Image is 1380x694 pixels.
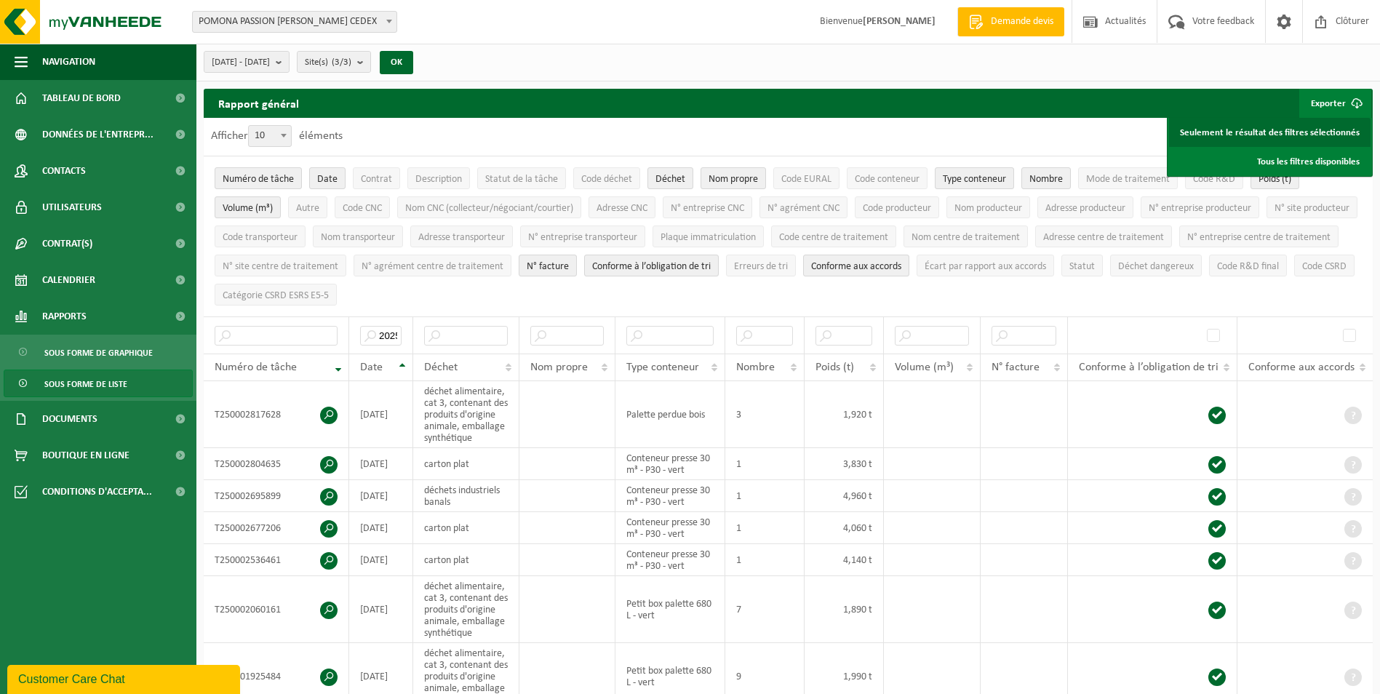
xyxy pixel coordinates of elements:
span: Nom propre [709,174,758,185]
span: Autre [296,203,319,214]
button: Code déchetCode déchet: Activate to sort [573,167,640,189]
span: Rapports [42,298,87,335]
td: carton plat [413,448,519,480]
button: Code producteurCode producteur: Activate to sort [855,196,939,218]
span: Données de l'entrepr... [42,116,153,153]
button: N° agrément centre de traitementN° agrément centre de traitement: Activate to sort [354,255,511,276]
span: Contrat [361,174,392,185]
span: N° agrément CNC [767,203,839,214]
span: Code CNC [343,203,382,214]
td: déchet alimentaire, cat 3, contenant des produits d'origine animale, emballage synthétique [413,381,519,448]
span: Adresse producteur [1045,203,1125,214]
span: Nom CNC (collecteur/négociant/courtier) [405,203,573,214]
span: Contacts [42,153,86,189]
td: 1,920 t [805,381,884,448]
button: Conforme aux accords : Activate to sort [803,255,909,276]
a: Sous forme de liste [4,370,193,397]
td: Conteneur presse 30 m³ - P30 - vert [615,448,725,480]
span: Adresse transporteur [418,232,505,243]
span: Conforme à l’obligation de tri [1079,362,1219,373]
td: T250002536461 [204,544,349,576]
button: N° entreprise transporteurN° entreprise transporteur: Activate to sort [520,226,645,247]
span: Statut de la tâche [485,174,558,185]
button: Catégorie CSRD ESRS E5-5Catégorie CSRD ESRS E5-5: Activate to sort [215,284,337,306]
button: Écart par rapport aux accordsÉcart par rapport aux accords: Activate to sort [917,255,1054,276]
button: Déchet dangereux : Activate to sort [1110,255,1202,276]
button: Code R&D finalCode R&amp;D final: Activate to sort [1209,255,1287,276]
button: Adresse centre de traitementAdresse centre de traitement: Activate to sort [1035,226,1172,247]
span: Calendrier [42,262,95,298]
button: Erreurs de triErreurs de tri: Activate to sort [726,255,796,276]
span: Plaque immatriculation [661,232,756,243]
button: DescriptionDescription: Activate to sort [407,167,470,189]
td: carton plat [413,512,519,544]
button: Statut de la tâcheStatut de la tâche: Activate to sort [477,167,566,189]
span: N° entreprise producteur [1149,203,1251,214]
span: N° facture [992,362,1040,373]
button: Adresse transporteurAdresse transporteur: Activate to sort [410,226,513,247]
span: Code producteur [863,203,931,214]
strong: [PERSON_NAME] [863,16,936,27]
td: [DATE] [349,448,413,480]
button: Adresse producteurAdresse producteur: Activate to sort [1037,196,1133,218]
span: N° entreprise transporteur [528,232,637,243]
span: Utilisateurs [42,189,102,226]
span: Catégorie CSRD ESRS E5-5 [223,290,329,301]
td: [DATE] [349,381,413,448]
button: N° factureN° facture: Activate to sort [519,255,577,276]
td: carton plat [413,544,519,576]
td: 7 [725,576,805,643]
button: StatutStatut: Activate to sort [1061,255,1103,276]
td: 4,060 t [805,512,884,544]
span: Sous forme de graphique [44,339,153,367]
span: Navigation [42,44,95,80]
span: 10 [249,126,291,146]
td: Petit box palette 680 L - vert [615,576,725,643]
td: [DATE] [349,544,413,576]
td: 4,140 t [805,544,884,576]
span: Volume (m³) [895,362,954,373]
span: Code CSRD [1302,261,1347,272]
span: Conforme aux accords [811,261,901,272]
span: Type conteneur [626,362,699,373]
button: Poids (t)Poids (t): Activate to sort [1251,167,1299,189]
td: Conteneur presse 30 m³ - P30 - vert [615,544,725,576]
span: Conforme à l’obligation de tri [592,261,711,272]
button: AutreAutre: Activate to sort [288,196,327,218]
td: T250002060161 [204,576,349,643]
span: Mode de traitement [1086,174,1170,185]
span: Nombre [736,362,775,373]
span: Description [415,174,462,185]
td: T250002677206 [204,512,349,544]
button: Code centre de traitementCode centre de traitement: Activate to sort [771,226,896,247]
td: déchets industriels banals [413,480,519,512]
button: Site(s)(3/3) [297,51,371,73]
span: N° entreprise CNC [671,203,744,214]
span: N° site producteur [1275,203,1349,214]
button: Mode de traitementMode de traitement: Activate to sort [1078,167,1178,189]
span: N° entreprise centre de traitement [1187,232,1331,243]
a: Sous forme de graphique [4,338,193,366]
button: Plaque immatriculationPlaque immatriculation: Activate to sort [653,226,764,247]
h2: Rapport général [204,89,314,118]
a: Tous les filtres disponibles [1169,147,1371,176]
span: Documents [42,401,97,437]
td: 4,960 t [805,480,884,512]
button: Code EURALCode EURAL: Activate to sort [773,167,839,189]
span: Code EURAL [781,174,831,185]
button: Nom centre de traitementNom centre de traitement: Activate to sort [904,226,1028,247]
button: Code transporteurCode transporteur: Activate to sort [215,226,306,247]
button: Adresse CNCAdresse CNC: Activate to sort [589,196,655,218]
button: [DATE] - [DATE] [204,51,290,73]
count: (3/3) [332,57,351,67]
td: 1 [725,448,805,480]
button: Nom transporteurNom transporteur: Activate to sort [313,226,403,247]
td: T250002817628 [204,381,349,448]
label: Afficher éléments [211,130,343,142]
span: N° facture [527,261,569,272]
span: Site(s) [305,52,351,73]
span: Tableau de bord [42,80,121,116]
span: Déchet dangereux [1118,261,1194,272]
td: [DATE] [349,576,413,643]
